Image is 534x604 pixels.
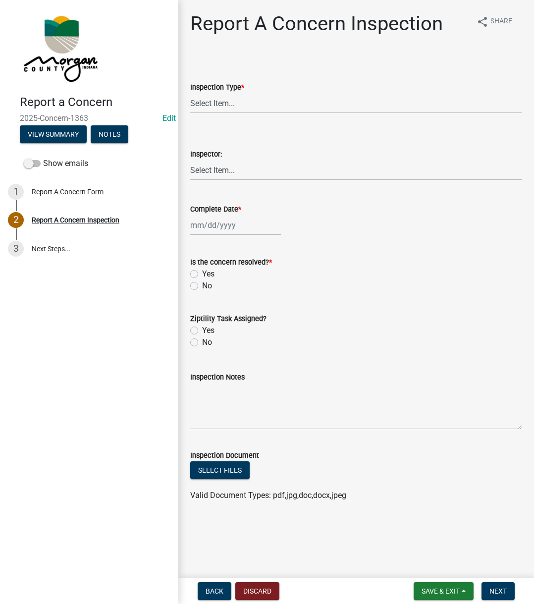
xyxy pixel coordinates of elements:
[190,374,245,381] label: Inspection Notes
[190,206,241,213] label: Complete Date
[190,12,443,36] h1: Report A Concern Inspection
[8,184,24,200] div: 1
[477,16,488,28] i: share
[202,268,214,280] label: Yes
[202,325,214,336] label: Yes
[91,131,128,139] wm-modal-confirm: Notes
[469,12,520,31] button: shareShare
[202,336,212,348] label: No
[190,491,346,500] span: Valid Document Types: pdf,jpg,doc,docx,jpeg
[20,113,159,123] span: 2025-Concern-1363
[162,113,176,123] a: Edit
[32,188,104,195] div: Report A Concern Form
[20,10,100,85] img: Morgan County, Indiana
[206,587,223,595] span: Back
[8,212,24,228] div: 2
[162,113,176,123] wm-modal-confirm: Edit Application Number
[198,582,231,600] button: Back
[190,151,222,158] label: Inspector:
[91,125,128,143] button: Notes
[190,461,250,479] button: Select files
[235,582,279,600] button: Discard
[190,259,272,266] label: Is the concern resolved?
[481,582,515,600] button: Next
[32,217,119,223] div: Report A Concern Inspection
[24,158,88,169] label: Show emails
[202,280,212,292] label: No
[20,131,87,139] wm-modal-confirm: Summary
[422,587,460,595] span: Save & Exit
[190,452,259,459] label: Inspection Document
[190,84,244,91] label: Inspection Type
[489,587,507,595] span: Next
[490,16,512,28] span: Share
[190,316,267,323] label: Ziptility Task Assigned?
[20,125,87,143] button: View Summary
[20,95,170,110] h4: Report a Concern
[190,215,281,235] input: mm/dd/yyyy
[8,241,24,257] div: 3
[414,582,474,600] button: Save & Exit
